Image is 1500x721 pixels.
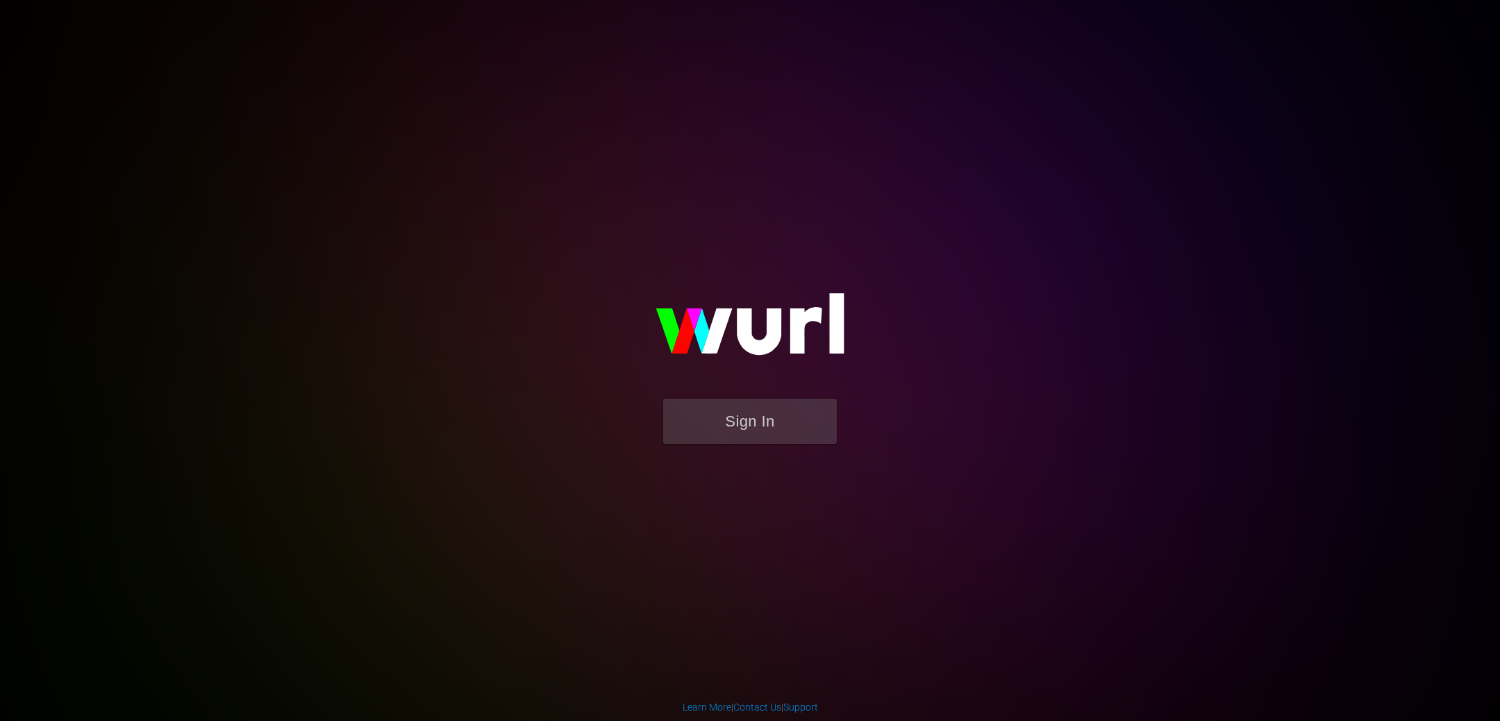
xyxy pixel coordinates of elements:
[733,702,781,713] a: Contact Us
[783,702,818,713] a: Support
[611,263,889,398] img: wurl-logo-on-black-223613ac3d8ba8fe6dc639794a292ebdb59501304c7dfd60c99c58986ef67473.svg
[683,702,731,713] a: Learn More
[663,399,837,444] button: Sign In
[683,700,818,714] div: | |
